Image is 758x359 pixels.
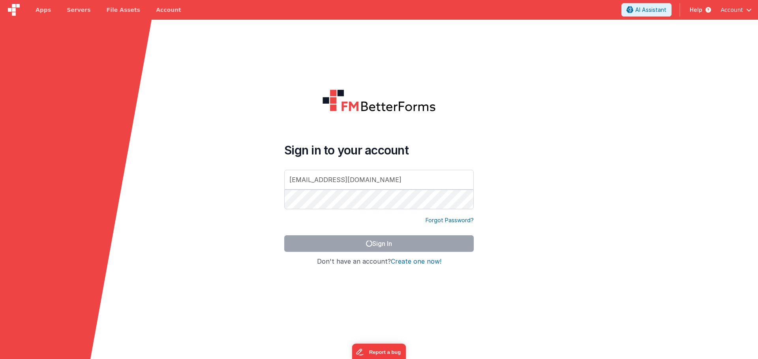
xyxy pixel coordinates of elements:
[67,6,90,14] span: Servers
[690,6,702,14] span: Help
[284,258,474,265] h4: Don't have an account?
[720,6,752,14] button: Account
[107,6,141,14] span: File Assets
[635,6,666,14] span: AI Assistant
[284,143,474,157] h4: Sign in to your account
[621,3,672,17] button: AI Assistant
[36,6,51,14] span: Apps
[391,258,441,265] button: Create one now!
[284,170,474,190] input: Email Address
[720,6,743,14] span: Account
[426,216,474,224] a: Forgot Password?
[284,235,474,252] button: Sign In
